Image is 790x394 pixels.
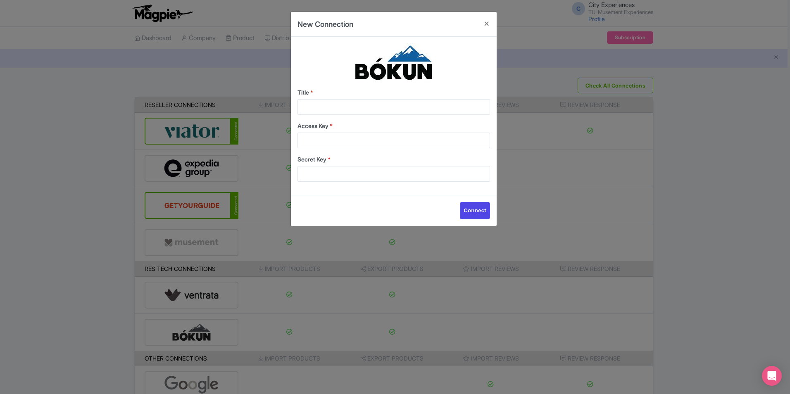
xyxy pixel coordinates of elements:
[460,202,490,219] input: Connect
[297,19,353,30] h4: New Connection
[762,366,782,386] div: Open Intercom Messenger
[297,89,309,96] span: Title
[297,156,326,163] span: Secret Key
[477,12,497,36] button: Close
[332,43,456,85] img: bokun-4a6bef7346ce47292b7c560ca409b5cd.jpg
[297,122,328,129] span: Access Key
